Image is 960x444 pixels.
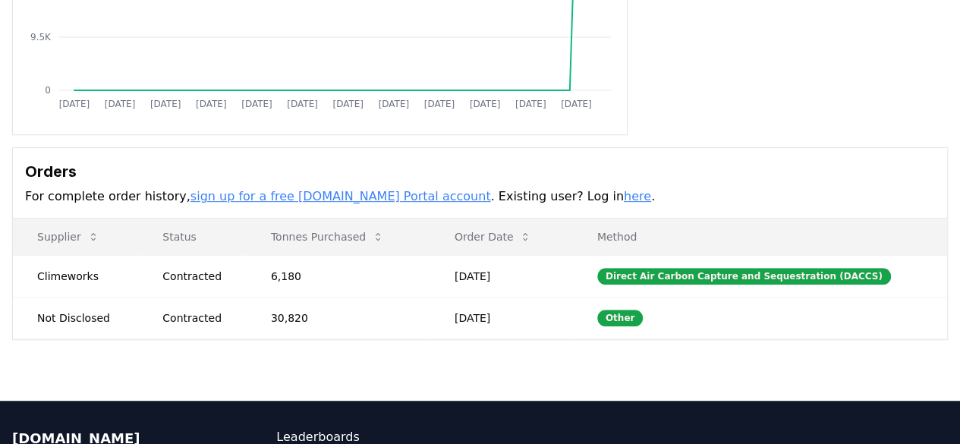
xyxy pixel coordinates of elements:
tspan: [DATE] [59,99,90,109]
td: Not Disclosed [13,297,138,339]
td: 6,180 [247,255,430,297]
tspan: [DATE] [561,99,592,109]
div: Contracted [162,310,234,326]
tspan: [DATE] [105,99,136,109]
tspan: [DATE] [150,99,181,109]
h3: Orders [25,160,935,183]
tspan: [DATE] [424,99,455,109]
tspan: [DATE] [515,99,546,109]
p: Method [585,229,935,244]
div: Other [597,310,644,326]
td: Climeworks [13,255,138,297]
div: Direct Air Carbon Capture and Sequestration (DACCS) [597,268,891,285]
tspan: 9.5K [30,32,52,43]
tspan: [DATE] [196,99,227,109]
tspan: [DATE] [287,99,318,109]
div: Contracted [162,269,234,284]
td: [DATE] [430,297,573,339]
button: Order Date [442,222,544,252]
a: here [624,189,651,203]
p: Status [150,229,234,244]
button: Supplier [25,222,112,252]
p: For complete order history, . Existing user? Log in . [25,187,935,206]
tspan: [DATE] [333,99,364,109]
tspan: [DATE] [379,99,410,109]
tspan: [DATE] [470,99,501,109]
tspan: [DATE] [241,99,272,109]
td: [DATE] [430,255,573,297]
td: 30,820 [247,297,430,339]
button: Tonnes Purchased [259,222,396,252]
a: sign up for a free [DOMAIN_NAME] Portal account [190,189,491,203]
tspan: 0 [45,85,51,96]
